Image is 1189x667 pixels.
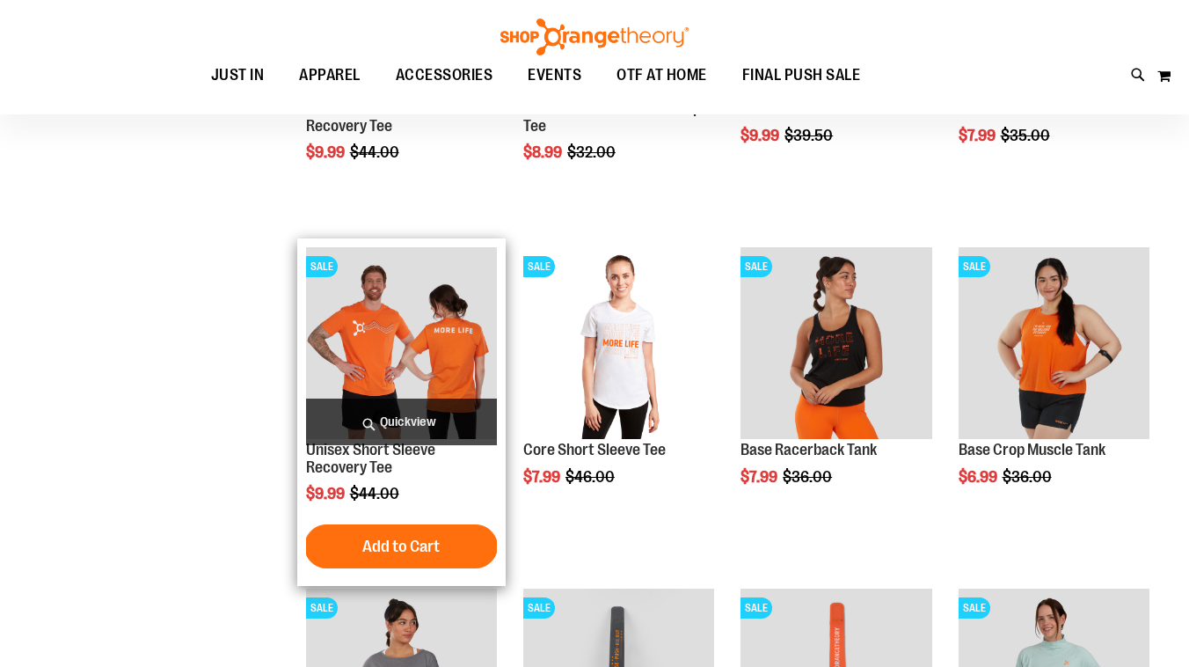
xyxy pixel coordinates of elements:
img: Product image for Unisex Short Sleeve Recovery Tee [306,247,497,438]
a: Product image for Core Short Sleeve TeeSALE [523,247,714,441]
span: SALE [959,597,990,619]
span: FINAL PUSH SALE [742,55,861,95]
span: $7.99 [959,127,998,144]
span: $7.99 [523,468,563,486]
a: Base Crop Muscle Tank [959,441,1105,458]
span: $9.99 [306,485,347,502]
img: Product image for Core Short Sleeve Tee [523,247,714,438]
a: Product image for Base Crop Muscle TankSALE [959,247,1149,441]
span: $46.00 [565,468,617,486]
span: EVENTS [528,55,581,95]
a: ACCESSORIES [378,55,511,96]
span: SALE [740,256,772,277]
span: JUST IN [211,55,265,95]
span: SALE [306,597,338,619]
button: Add to Cart [304,524,498,568]
span: $44.00 [350,143,402,161]
a: EVENTS [510,55,599,96]
span: SALE [523,256,555,277]
span: SALE [523,597,555,619]
span: $9.99 [740,127,782,144]
a: JUST IN [193,55,282,96]
div: product [950,238,1158,530]
span: $6.99 [959,468,1000,486]
div: product [514,238,723,530]
span: $35.00 [1001,127,1053,144]
a: Base Tie Back Tank [959,99,1079,117]
span: Add to Cart [362,537,440,556]
a: Core Short Sleeve Tee [523,441,666,458]
span: $44.00 [350,485,402,502]
a: OTF AT HOME [599,55,725,96]
span: SALE [306,256,338,277]
span: ACCESSORIES [396,55,493,95]
span: $8.99 [523,143,565,161]
span: SALE [740,597,772,619]
span: OTF AT HOME [616,55,707,95]
span: $7.99 [740,468,780,486]
img: Product image for Base Crop Muscle Tank [959,247,1149,438]
span: $39.50 [784,127,835,144]
span: SALE [959,256,990,277]
span: $32.00 [567,143,618,161]
span: $36.00 [783,468,835,486]
span: $36.00 [1003,468,1054,486]
a: Shoulder Short Sleeve Crop Tee [523,99,701,135]
a: FINAL PUSH SALE [725,55,879,95]
div: product [297,238,506,586]
a: APPAREL [281,55,378,96]
a: Base Racerback Tank [740,441,877,458]
a: Quickview [306,399,497,445]
a: Product image for Base Racerback TankSALE [740,247,931,441]
a: Unisex Short Sleeve Recovery Tee [306,99,435,135]
img: Shop Orangetheory [498,18,691,55]
span: APPAREL [299,55,361,95]
a: Unisex Short Sleeve Recovery Tee [306,441,435,476]
a: Product image for Unisex Short Sleeve Recovery TeeSALE [306,247,497,441]
div: product [732,238,940,530]
a: Base Racerback Tank [740,99,877,117]
img: Product image for Base Racerback Tank [740,247,931,438]
span: $9.99 [306,143,347,161]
